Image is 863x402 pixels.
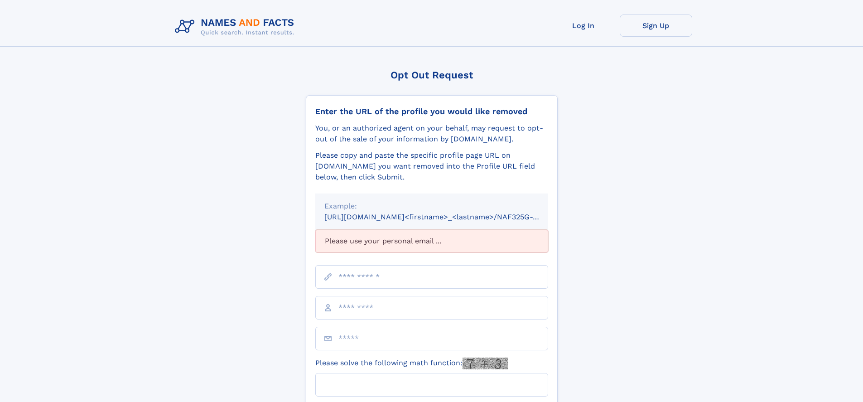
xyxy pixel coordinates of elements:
div: You, or an authorized agent on your behalf, may request to opt-out of the sale of your informatio... [315,123,548,145]
label: Please solve the following math function: [315,358,508,369]
small: [URL][DOMAIN_NAME]<firstname>_<lastname>/NAF325G-xxxxxxxx [324,213,565,221]
div: Enter the URL of the profile you would like removed [315,107,548,116]
div: Please use your personal email ... [315,230,548,252]
img: Logo Names and Facts [171,15,302,39]
a: Sign Up [620,15,692,37]
a: Log In [547,15,620,37]
div: Opt Out Request [306,69,558,81]
div: Example: [324,201,539,212]
div: Please copy and paste the specific profile page URL on [DOMAIN_NAME] you want removed into the Pr... [315,150,548,183]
